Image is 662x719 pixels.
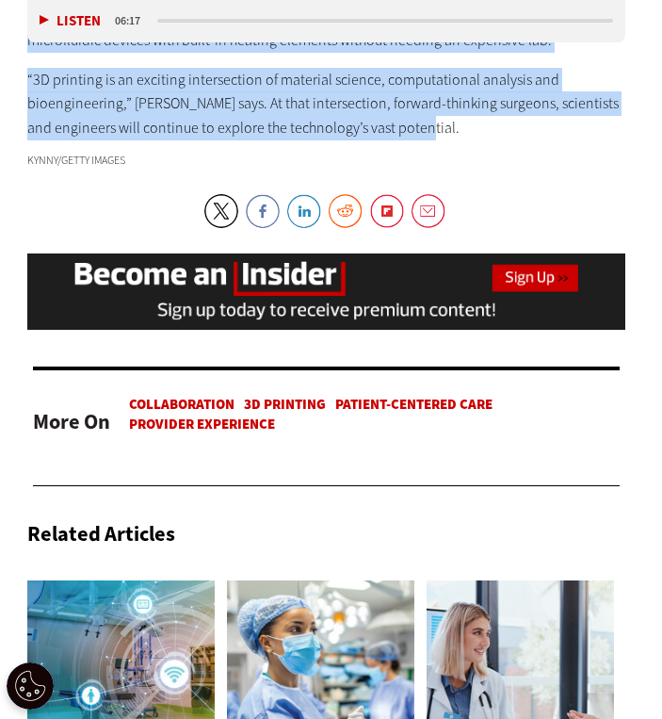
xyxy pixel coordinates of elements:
[129,415,275,433] a: Provider Experience
[335,395,492,414] a: Patient-Centered Care
[40,15,101,29] button: Listen
[7,662,54,710] button: Open Preferences
[7,662,54,710] div: Cookie Settings
[244,395,326,414] a: 3D printing
[27,68,625,140] p: “3D printing is an exciting intersection of material science, computational analysis and bioengin...
[129,395,234,414] a: Collaboration
[112,13,154,30] div: duration
[27,155,625,166] div: kynny/Getty Images
[27,524,175,545] h3: Related Articles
